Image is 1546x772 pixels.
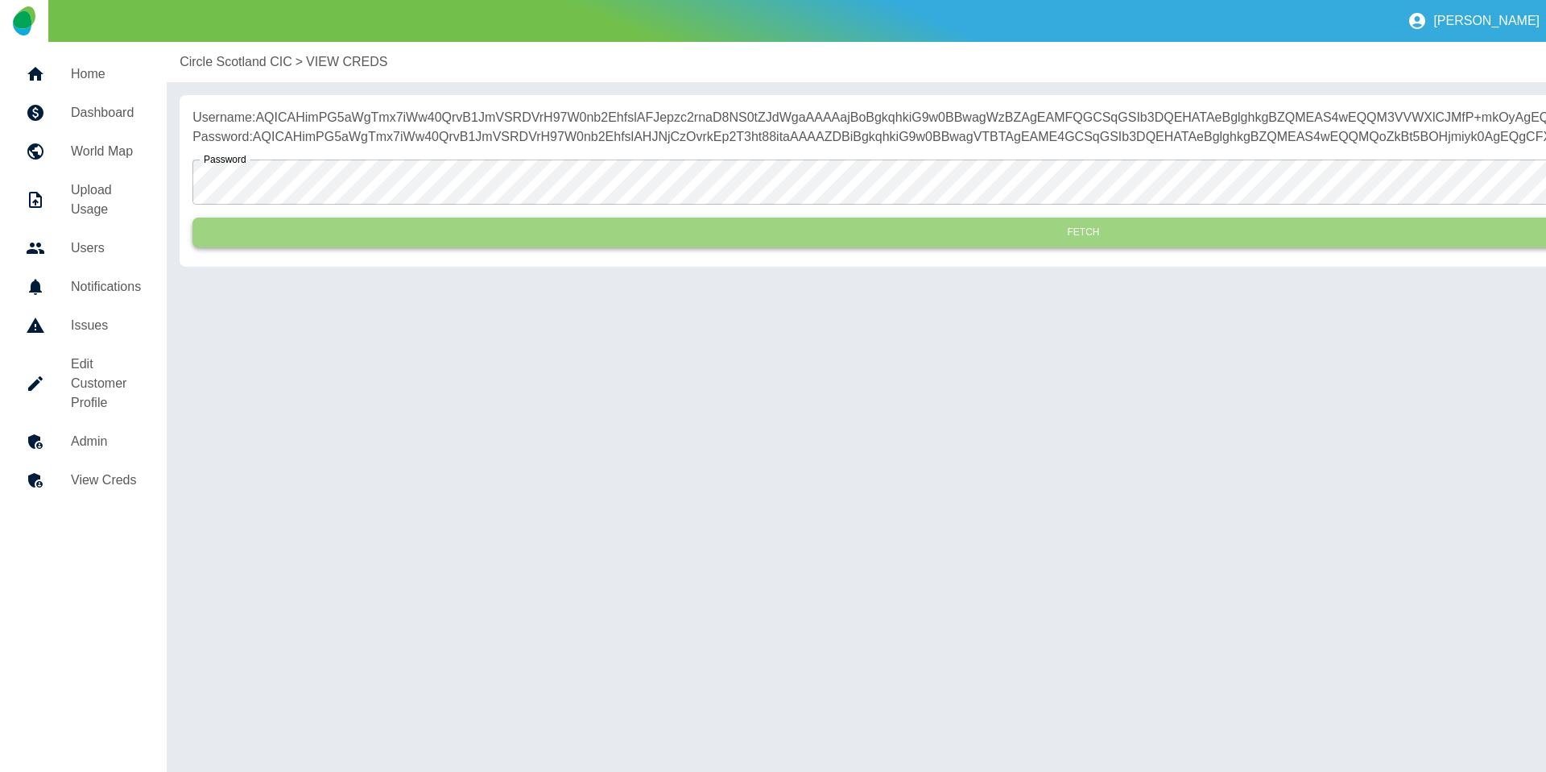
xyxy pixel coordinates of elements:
[13,55,154,93] a: Home
[1433,14,1540,28] p: [PERSON_NAME]
[13,132,154,171] a: World Map
[71,239,141,258] h5: Users
[13,306,154,345] a: Issues
[13,6,35,35] img: Logo
[71,277,141,297] h5: Notifications
[204,152,246,166] label: Password
[1401,5,1546,37] button: [PERSON_NAME]
[13,229,154,268] a: Users
[71,471,141,490] h5: View Creds
[13,345,154,422] a: Edit Customer Profile
[71,64,141,84] h5: Home
[13,422,154,461] a: Admin
[71,316,141,335] h5: Issues
[13,93,154,132] a: Dashboard
[13,461,154,500] a: View Creds
[71,432,141,451] h5: Admin
[71,142,141,161] h5: World Map
[13,268,154,306] a: Notifications
[71,181,141,219] h5: Upload Usage
[71,103,141,122] h5: Dashboard
[180,52,292,72] a: Circle Scotland CIC
[13,171,154,229] a: Upload Usage
[306,52,387,72] a: VIEW CREDS
[296,52,303,72] p: >
[71,355,141,413] h5: Edit Customer Profile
